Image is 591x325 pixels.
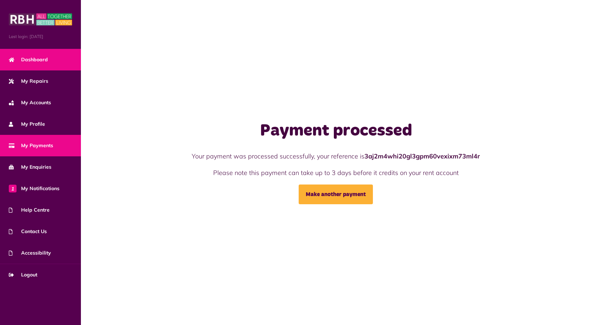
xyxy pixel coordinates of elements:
span: My Repairs [9,77,48,85]
span: My Payments [9,142,53,149]
span: My Accounts [9,99,51,106]
a: Make another payment [299,185,373,204]
h1: Payment processed [162,121,510,141]
span: My Notifications [9,185,59,192]
span: Dashboard [9,56,48,63]
span: Help Centre [9,206,50,214]
span: My Enquiries [9,163,51,171]
span: Logout [9,271,37,279]
span: Last login: [DATE] [9,33,72,40]
span: My Profile [9,120,45,128]
p: Your payment was processed successfully, your reference is [162,151,510,161]
p: Please note this payment can take up to 3 days before it credits on your rent account [162,168,510,177]
span: Accessibility [9,249,51,257]
span: 1 [9,185,17,192]
strong: 3aj2m4whi20gl3gpm60vexixm73ml4r [364,152,480,160]
img: MyRBH [9,12,72,26]
span: Contact Us [9,228,47,235]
